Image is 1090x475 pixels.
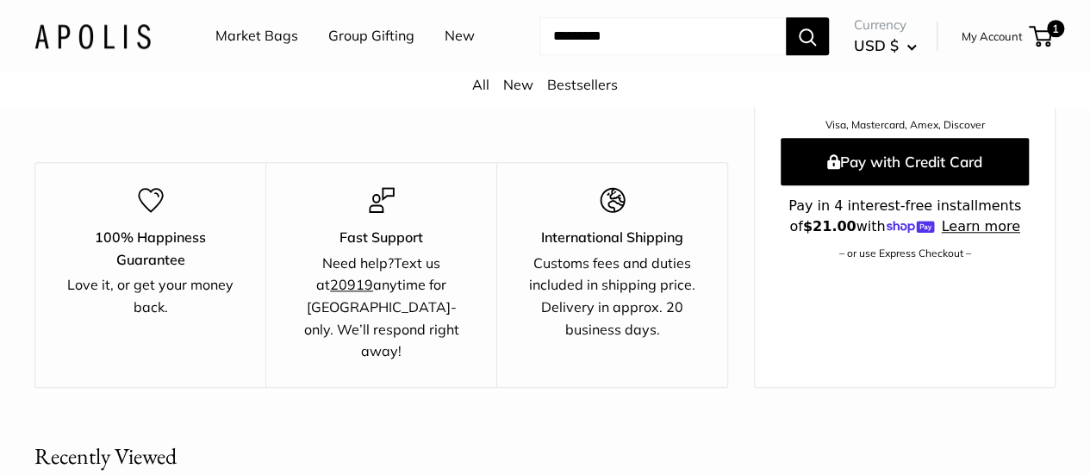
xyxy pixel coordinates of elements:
[854,13,917,37] span: Currency
[472,76,489,93] a: All
[547,76,618,93] a: Bestsellers
[839,247,971,259] a: – or use Express Checkout –
[503,76,533,93] a: New
[962,26,1023,47] a: My Account
[65,274,235,318] div: Love it, or get your money back.
[527,253,697,341] div: Customs fees and duties included in shipping price. Delivery in approx. 20 business days.
[215,23,298,49] a: Market Bags
[296,253,466,363] div: Need help? anytime for [GEOGRAPHIC_DATA]-only. We’ll respond right away!
[786,17,829,55] button: Search
[445,23,475,49] a: New
[854,32,917,59] button: USD $
[781,138,1029,185] button: Pay with Credit Card
[34,23,151,48] img: Apolis
[825,118,985,131] a: Visa, Mastercard, Amex, Discover
[65,227,235,271] p: 100% Happiness Guarantee
[781,289,1029,327] iframe: PayPal-paypal
[296,227,466,249] p: Fast Support
[328,23,414,49] a: Group Gifting
[330,276,373,293] u: 20919
[14,409,184,461] iframe: Sign Up via Text for Offers
[527,227,697,249] p: International Shipping
[854,36,899,54] span: USD $
[539,17,786,55] input: Search...
[1047,20,1064,37] span: 1
[1031,26,1052,47] a: 1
